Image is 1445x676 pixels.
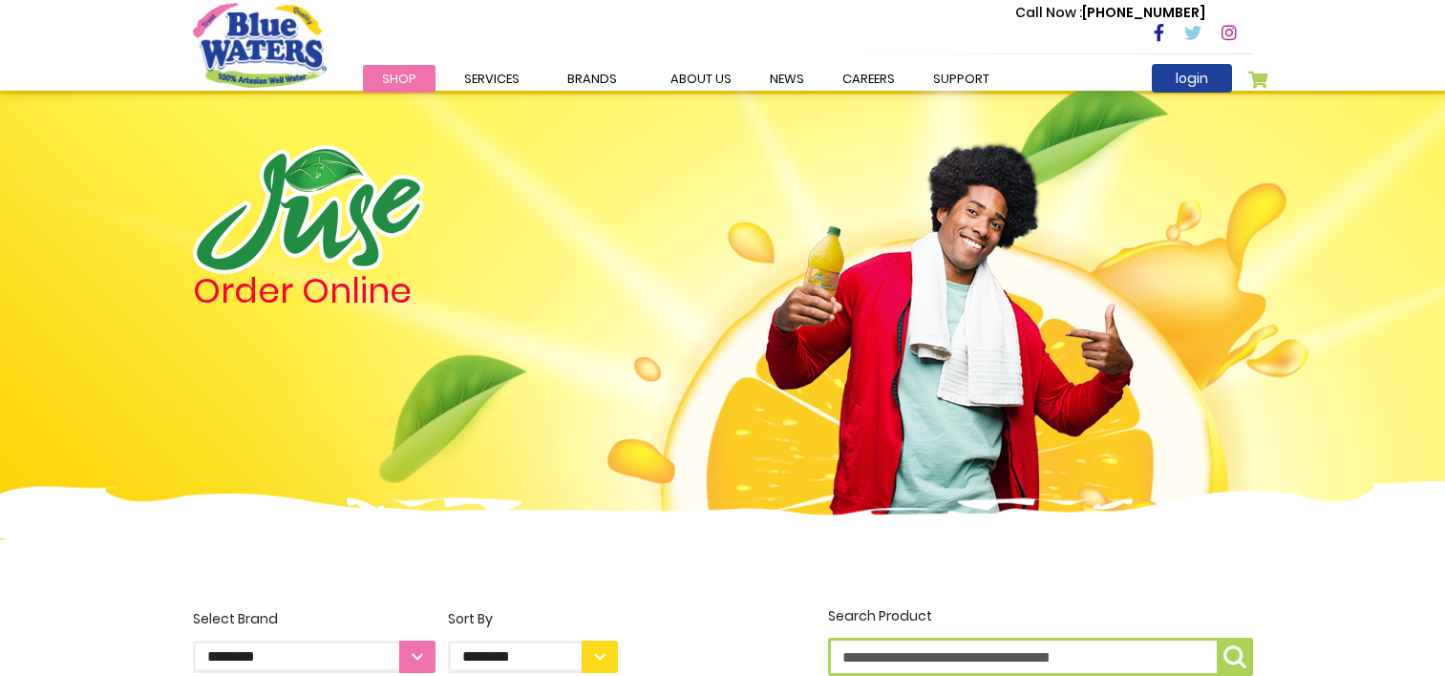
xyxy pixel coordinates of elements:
a: about us [651,65,751,93]
a: careers [823,65,914,93]
p: [PHONE_NUMBER] [1015,3,1205,23]
a: News [751,65,823,93]
a: login [1152,64,1232,93]
a: store logo [193,3,327,87]
input: Search Product [828,638,1253,676]
span: Shop [382,70,416,88]
img: logo [193,145,424,274]
a: support [914,65,1009,93]
h4: Order Online [193,274,618,308]
div: Sort By [448,609,618,629]
span: Services [464,70,520,88]
label: Search Product [828,606,1253,676]
select: Sort By [448,641,618,673]
button: Search Product [1217,638,1253,676]
img: search-icon.png [1223,645,1246,668]
select: Select Brand [193,641,436,673]
label: Select Brand [193,609,436,673]
span: Brands [567,70,617,88]
img: man.png [763,110,1136,518]
span: Call Now : [1015,3,1082,22]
